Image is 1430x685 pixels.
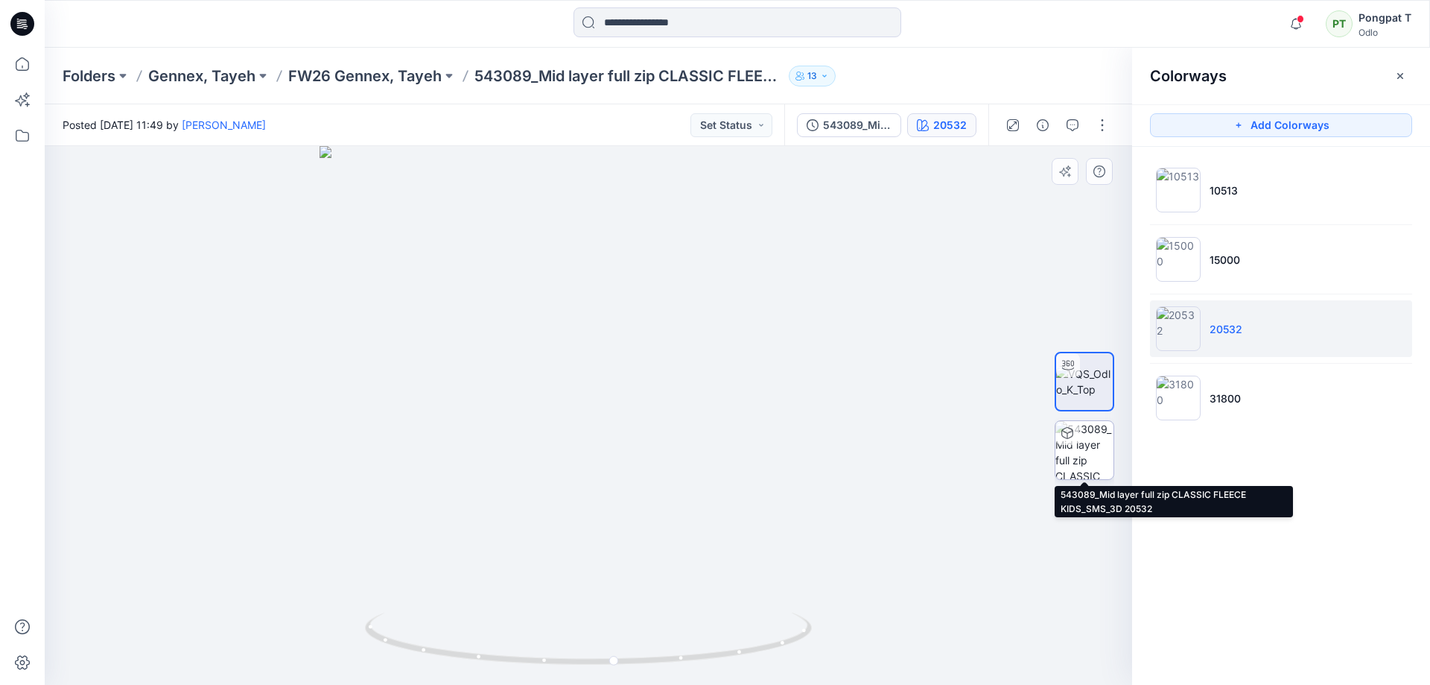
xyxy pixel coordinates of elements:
img: 543089_Mid layer full zip CLASSIC FLEECE KIDS_SMS_3D 20532 [1055,421,1113,479]
img: 31800 [1156,376,1201,420]
h2: Colorways [1150,67,1227,85]
img: VQS_Odlo_K_Top [1056,366,1113,397]
div: 20532 [933,117,967,133]
img: 15000 [1156,237,1201,282]
p: 13 [807,68,817,84]
p: 543089_Mid layer full zip CLASSIC FLEECE KIDS_SMS_3D [474,66,783,86]
a: Gennex, Tayeh [148,66,255,86]
button: 13 [789,66,836,86]
button: Add Colorways [1150,113,1412,137]
a: Folders [63,66,115,86]
a: FW26 Gennex, Tayeh [288,66,442,86]
div: 543089_Mid layer full zip CLASSIC FLEECE KIDS_SMS_3D [823,117,892,133]
p: 15000 [1210,252,1240,268]
p: 31800 [1210,391,1241,406]
p: 20532 [1210,321,1242,337]
div: Pongpat T [1358,9,1411,27]
div: Odlo [1358,27,1411,38]
img: 20532 [1156,306,1201,351]
span: Posted [DATE] 11:49 by [63,117,266,133]
a: [PERSON_NAME] [182,119,266,131]
p: 10513 [1210,183,1238,198]
button: 20532 [907,113,976,137]
img: 10513 [1156,168,1201,212]
button: 543089_Mid layer full zip CLASSIC FLEECE KIDS_SMS_3D [797,113,901,137]
div: PT [1326,10,1353,37]
button: Details [1031,113,1055,137]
